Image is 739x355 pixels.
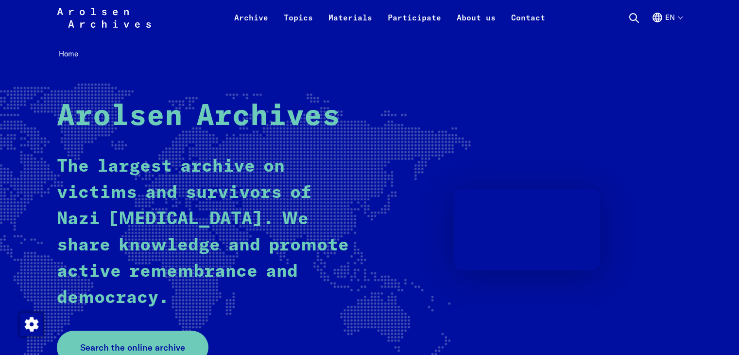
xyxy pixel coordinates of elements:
[380,12,449,35] a: Participate
[449,12,503,35] a: About us
[226,6,553,29] nav: Primary
[321,12,380,35] a: Materials
[80,341,185,354] span: Search the online archive
[57,47,683,62] nav: Breadcrumb
[20,313,43,336] img: Change consent
[652,12,682,35] button: English, language selection
[503,12,553,35] a: Contact
[276,12,321,35] a: Topics
[57,102,340,131] strong: Arolsen Archives
[57,154,353,311] p: The largest archive on victims and survivors of Nazi [MEDICAL_DATA]. We share knowledge and promo...
[59,49,78,58] span: Home
[19,312,43,336] div: Change consent
[226,12,276,35] a: Archive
